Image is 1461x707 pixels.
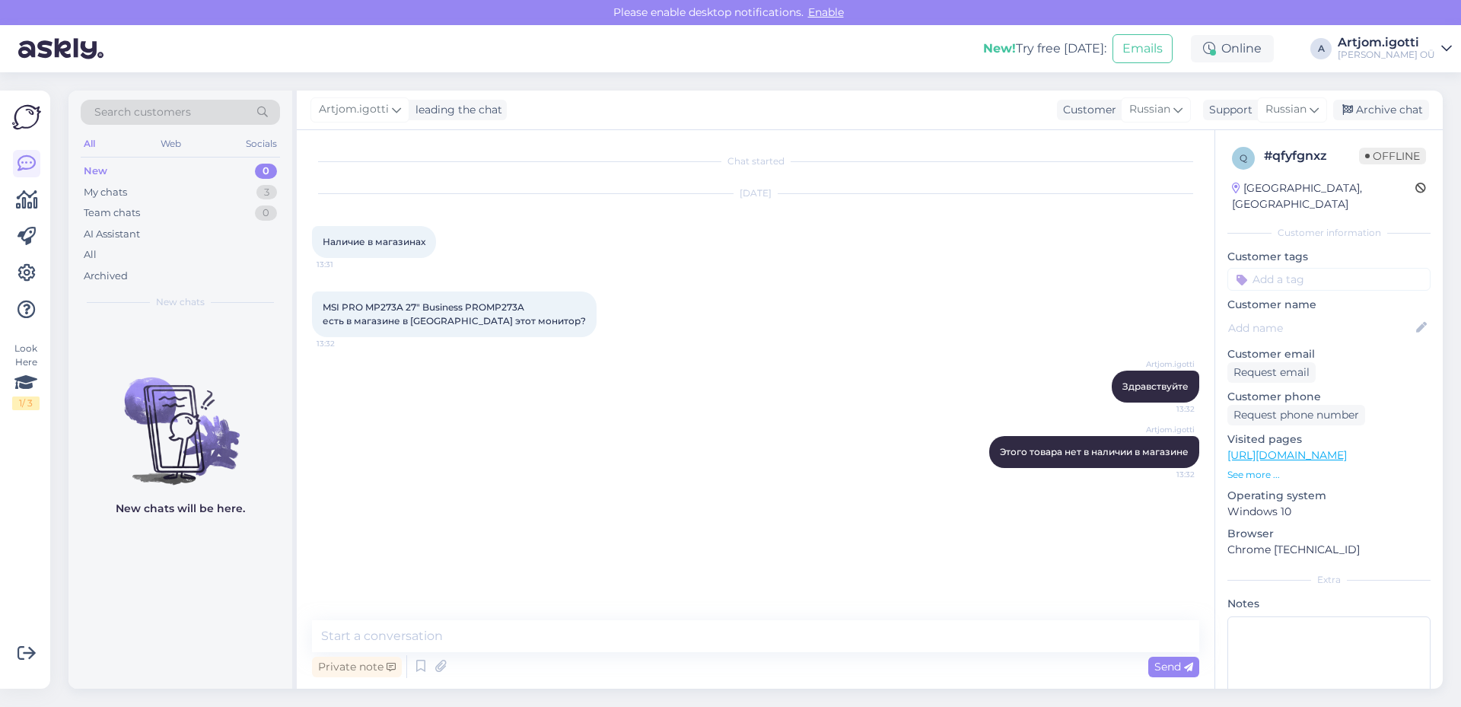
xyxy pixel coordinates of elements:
[1227,346,1431,362] p: Customer email
[1227,488,1431,504] p: Operating system
[1138,469,1195,480] span: 13:32
[116,501,245,517] p: New chats will be here.
[255,164,277,179] div: 0
[1338,37,1452,61] a: Artjom.igotti[PERSON_NAME] OÜ
[84,205,140,221] div: Team chats
[1129,101,1170,118] span: Russian
[1191,35,1274,62] div: Online
[317,338,374,349] span: 13:32
[94,104,191,120] span: Search customers
[1338,49,1435,61] div: [PERSON_NAME] OÜ
[1138,358,1195,370] span: Artjom.igotti
[1228,320,1413,336] input: Add name
[1359,148,1426,164] span: Offline
[1227,432,1431,447] p: Visited pages
[983,40,1106,58] div: Try free [DATE]:
[983,41,1016,56] b: New!
[1227,542,1431,558] p: Chrome [TECHNICAL_ID]
[1227,526,1431,542] p: Browser
[1138,424,1195,435] span: Artjom.igotti
[255,205,277,221] div: 0
[81,134,98,154] div: All
[84,247,97,263] div: All
[804,5,848,19] span: Enable
[409,102,502,118] div: leading the chat
[1227,596,1431,612] p: Notes
[323,236,425,247] span: Наличие в магазинах
[1000,446,1189,457] span: Этого товара нет в наличии в магазине
[317,259,374,270] span: 13:31
[1122,381,1189,392] span: Здравствуйте
[1227,468,1431,482] p: See more ...
[12,396,40,410] div: 1 / 3
[1310,38,1332,59] div: A
[1227,448,1347,462] a: [URL][DOMAIN_NAME]
[1227,405,1365,425] div: Request phone number
[1264,147,1359,165] div: # qfyfgnxz
[156,295,205,309] span: New chats
[1240,152,1247,164] span: q
[1232,180,1415,212] div: [GEOGRAPHIC_DATA], [GEOGRAPHIC_DATA]
[1203,102,1253,118] div: Support
[312,186,1199,200] div: [DATE]
[323,301,586,326] span: MSI PRO MP273A 27" Business PROMP273A есть в магазине в [GEOGRAPHIC_DATA] этот монитор?
[312,657,402,677] div: Private note
[1227,504,1431,520] p: Windows 10
[256,185,277,200] div: 3
[12,103,41,132] img: Askly Logo
[1338,37,1435,49] div: Artjom.igotti
[1227,297,1431,313] p: Customer name
[1265,101,1307,118] span: Russian
[68,350,292,487] img: No chats
[84,227,140,242] div: AI Assistant
[1333,100,1429,120] div: Archive chat
[1112,34,1173,63] button: Emails
[319,101,389,118] span: Artjom.igotti
[312,154,1199,168] div: Chat started
[84,269,128,284] div: Archived
[1227,249,1431,265] p: Customer tags
[1227,389,1431,405] p: Customer phone
[1227,226,1431,240] div: Customer information
[158,134,184,154] div: Web
[1227,268,1431,291] input: Add a tag
[1138,403,1195,415] span: 13:32
[243,134,280,154] div: Socials
[1227,362,1316,383] div: Request email
[12,342,40,410] div: Look Here
[84,164,107,179] div: New
[1057,102,1116,118] div: Customer
[1227,573,1431,587] div: Extra
[1154,660,1193,674] span: Send
[84,185,127,200] div: My chats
